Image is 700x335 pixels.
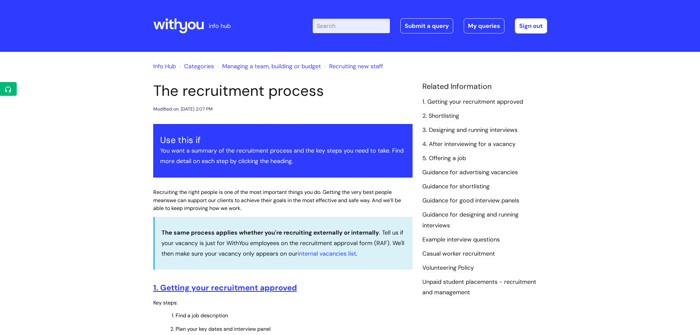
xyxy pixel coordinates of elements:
span: we can support our clients to achieve their goals in the most effective and safe way. And we’ll b... [153,197,401,212]
p: You want a summary of the recruitment process and the key steps you need to take. Find more detai... [160,145,406,167]
a: Guidance for shortlisting [422,182,490,191]
span: Recruiting the right people is one of the most important things you do. Getting the very best peo... [153,189,392,204]
h3: Use this if [160,135,406,145]
a: Categories [184,62,214,70]
h1: The recruitment process [153,82,413,100]
a: Volunteering Policy [422,264,474,272]
a: Guidance for designing and running interviews [422,211,519,230]
span: Plan your key dates and interview panel [176,325,271,332]
div: Modified on: [DATE] 2:07 PM [153,105,213,113]
a: Casual worker recruitment [422,250,495,258]
a: Info Hub [153,62,176,70]
a: Guidance for advertising vacancies [422,168,518,177]
a: 2. Shortlisting [422,112,459,120]
div: | - [313,18,547,33]
a: Managing a team, building or budget [222,62,321,70]
a: My queries [464,18,504,33]
span: Find a job description [176,312,228,319]
p: info hub [209,21,231,31]
li: Recruiting new staff [323,61,383,72]
p: . Tell us if your vacancy is just for WithYou employees on the recruitment approval form (RAF). W... [161,227,406,259]
a: internal vacancies list [298,250,356,258]
h4: Related Information [422,82,547,91]
li: Solution home [178,61,214,72]
a: Sign out [515,18,547,33]
a: 4. After interviewing for a vacancy [422,140,516,149]
a: Submit a query [400,18,453,33]
li: Managing a team, building or budget [216,61,321,72]
a: Example interview questions [422,236,500,244]
span: Key steps: [153,299,178,306]
a: Recruiting new staff [329,62,383,70]
strong: The same process applies whether you're recruiting externally or internally [161,229,379,237]
a: 1. Getting your recruitment approved [422,98,523,106]
a: 1. Getting your recruitment approved [153,283,297,293]
a: Unpaid student placements - recruitment and management [422,278,536,297]
a: 3. Designing and running interviews [422,126,518,135]
a: Guidance for good interview panels [422,197,519,205]
a: 5. Offering a job [422,154,466,163]
input: Search [313,19,390,33]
